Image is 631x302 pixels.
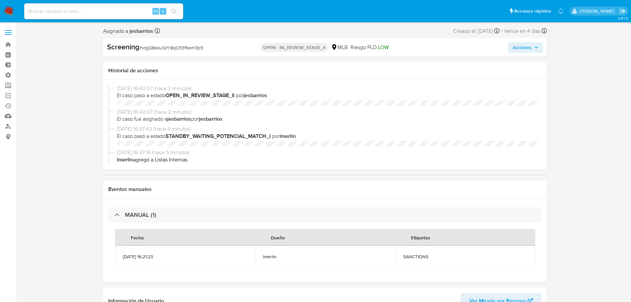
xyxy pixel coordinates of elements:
[263,254,387,260] span: lmerlin
[125,211,156,218] h3: MANUAL (1)
[117,115,539,123] span: El caso fue asignado a por
[117,149,539,156] span: [DATE] 16:37:16 (hace 5 minutos)
[453,27,500,35] div: Creado el: [DATE]
[280,132,296,140] b: lmerlin
[153,8,158,14] span: Alt
[508,42,543,53] button: Acciones
[331,44,348,51] div: MLB
[166,91,235,99] b: OPEN_IN_REVIEW_STAGE_II
[350,44,389,51] span: Riesgo PLD:
[166,132,271,140] b: STANDBY_WAITING_POTENCIAL_MATCH_I
[167,7,181,16] button: search-icon
[501,27,502,35] span: -
[108,186,542,193] h1: Eventos manuales
[117,125,539,133] span: [DATE] 16:37:43 (hace 4 minutos)
[162,8,164,14] span: s
[107,41,139,52] b: Screening
[403,229,438,245] div: Etiquetas
[199,115,223,123] b: jesbarrios
[117,133,539,140] span: El caso pasó a estado por
[378,43,389,51] span: LOW
[619,8,626,15] a: Salir
[263,229,293,245] div: Dueño
[514,8,551,15] span: Accesos rápidos
[117,156,539,163] p: agregó a Listas Internas
[128,27,153,35] b: jesbarrios
[260,43,328,52] p: OPEN - IN_REVIEW_STAGE_II
[139,44,203,51] span: # xtgQ8esUQrY8qO53f6erK9p9
[24,7,183,16] input: Buscar usuario o caso...
[167,115,191,123] b: jesbarrios
[579,8,617,14] p: nicolas.tyrkiel@mercadolibre.com
[123,254,247,260] span: [DATE] 16:21:23
[108,207,542,222] div: MANUAL (1)
[117,85,539,92] span: [DATE] 16:40:07 (hace 2 minutos)
[243,91,267,99] b: jesbarrios
[513,42,532,53] span: Acciones
[103,28,153,35] span: Asignado a
[117,108,539,116] span: [DATE] 16:40:07 (hace 2 minutos)
[117,92,539,99] span: El caso pasó a estado por
[558,8,563,14] a: Notificaciones
[403,254,527,260] span: SANCTIONS
[123,229,152,245] div: Fecha
[504,28,540,35] span: Vence en 4 días
[108,67,542,74] h1: Historial de acciones
[117,156,133,163] b: lmerlin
